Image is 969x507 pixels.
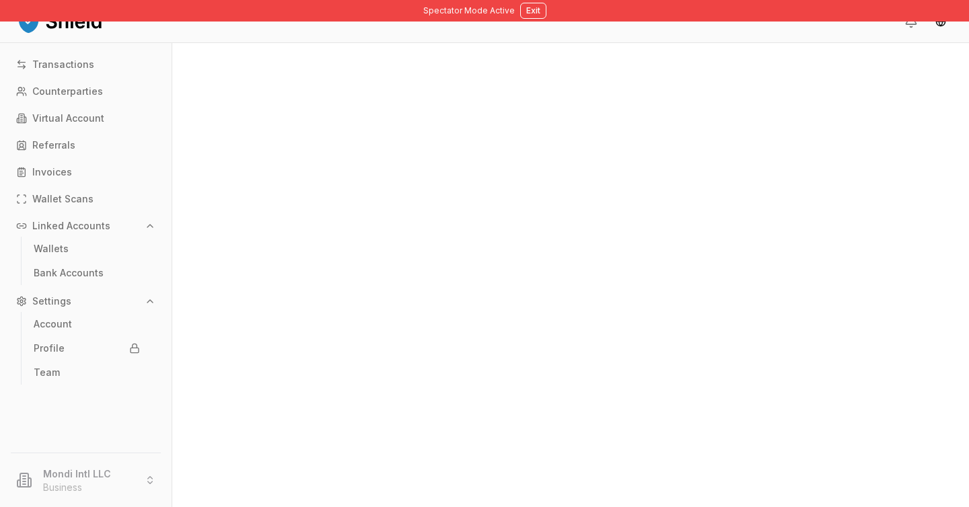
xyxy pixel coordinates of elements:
[423,5,515,16] span: Spectator Mode Active
[11,81,161,102] a: Counterparties
[34,319,72,329] p: Account
[520,3,546,19] button: Exit
[11,134,161,156] a: Referrals
[28,238,145,260] a: Wallets
[11,161,161,183] a: Invoices
[34,244,69,253] p: Wallets
[32,167,72,177] p: Invoices
[34,268,104,278] p: Bank Accounts
[32,297,71,306] p: Settings
[28,338,145,359] a: Profile
[11,108,161,129] a: Virtual Account
[32,221,110,231] p: Linked Accounts
[11,188,161,210] a: Wallet Scans
[32,194,94,204] p: Wallet Scans
[28,313,145,335] a: Account
[11,290,161,312] button: Settings
[32,141,75,150] p: Referrals
[32,114,104,123] p: Virtual Account
[11,54,161,75] a: Transactions
[28,262,145,284] a: Bank Accounts
[34,368,60,377] p: Team
[34,344,65,353] p: Profile
[32,87,103,96] p: Counterparties
[11,215,161,237] button: Linked Accounts
[28,362,145,383] a: Team
[32,60,94,69] p: Transactions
